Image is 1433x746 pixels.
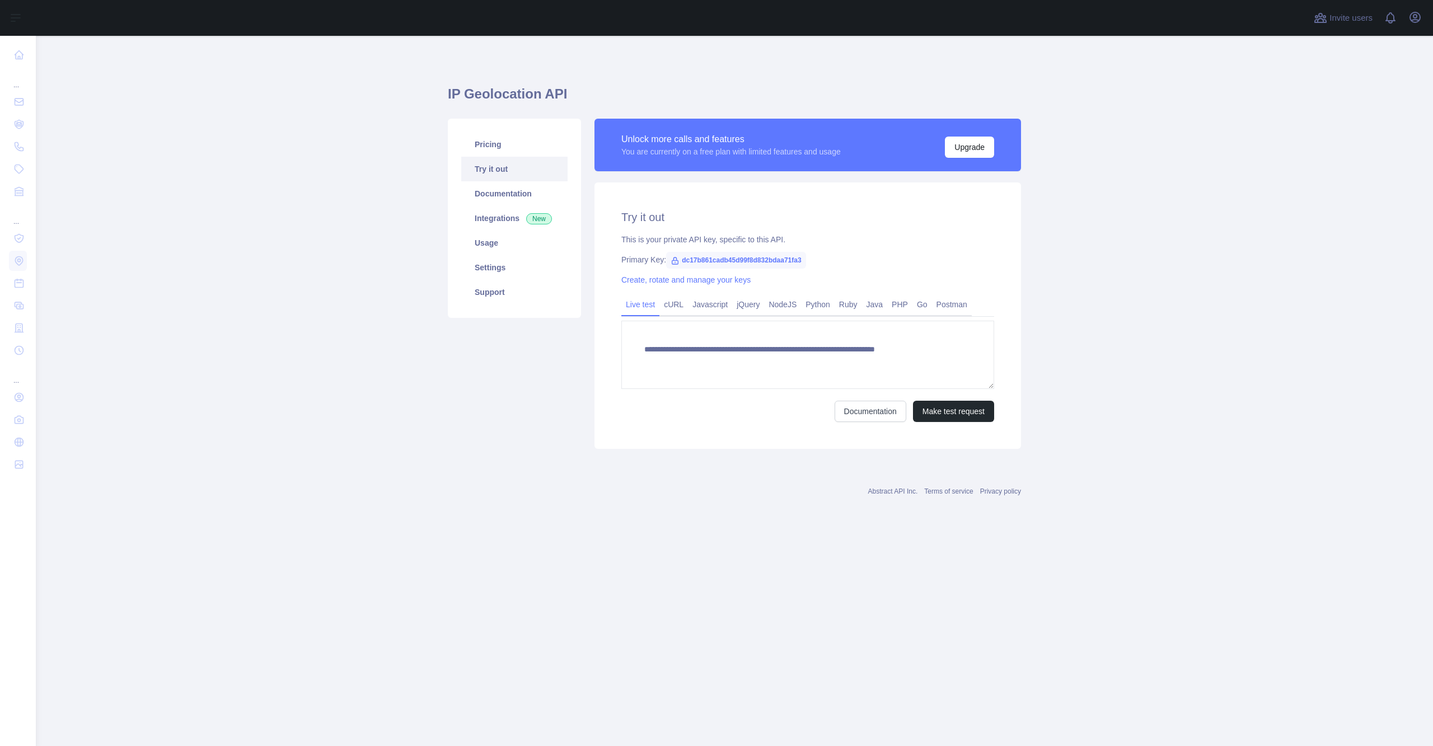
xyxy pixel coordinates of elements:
[764,295,801,313] a: NodeJS
[835,295,862,313] a: Ruby
[9,363,27,385] div: ...
[924,487,973,495] a: Terms of service
[980,487,1021,495] a: Privacy policy
[448,85,1021,112] h1: IP Geolocation API
[932,295,972,313] a: Postman
[621,275,751,284] a: Create, rotate and manage your keys
[621,295,659,313] a: Live test
[461,157,568,181] a: Try it out
[835,401,906,422] a: Documentation
[461,181,568,206] a: Documentation
[461,206,568,231] a: Integrations New
[1329,12,1373,25] span: Invite users
[688,295,732,313] a: Javascript
[1312,9,1375,27] button: Invite users
[526,213,552,224] span: New
[461,132,568,157] a: Pricing
[912,295,932,313] a: Go
[621,133,841,146] div: Unlock more calls and features
[621,234,994,245] div: This is your private API key, specific to this API.
[732,295,764,313] a: jQuery
[9,204,27,226] div: ...
[659,295,688,313] a: cURL
[621,146,841,157] div: You are currently on a free plan with limited features and usage
[461,280,568,304] a: Support
[461,255,568,280] a: Settings
[621,209,994,225] h2: Try it out
[945,137,994,158] button: Upgrade
[666,252,806,269] span: dc17b861cadb45d99f8d832bdaa71fa3
[461,231,568,255] a: Usage
[621,254,994,265] div: Primary Key:
[9,67,27,90] div: ...
[887,295,912,313] a: PHP
[913,401,994,422] button: Make test request
[862,295,888,313] a: Java
[801,295,835,313] a: Python
[868,487,918,495] a: Abstract API Inc.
